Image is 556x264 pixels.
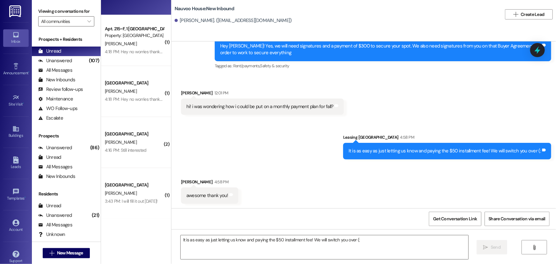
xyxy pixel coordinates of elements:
div: (107) [87,56,101,66]
a: Leads [3,155,29,172]
span: Send [491,244,501,251]
button: Send [477,240,508,254]
div: [GEOGRAPHIC_DATA] [105,182,164,188]
input: All communities [41,16,84,26]
div: (86) [89,143,101,153]
a: Site Visit • [3,92,29,109]
span: New Message [57,250,83,256]
span: Create Lead [521,11,545,18]
button: Get Conversation Link [429,212,481,226]
div: Unknown [38,231,65,238]
div: 12:01 PM [213,90,228,96]
div: All Messages [38,67,72,74]
i:  [87,19,91,24]
div: [PERSON_NAME] [181,179,238,187]
div: 4:16 PM: Still interested [105,147,147,153]
i:  [49,251,54,256]
div: New Inbounds [38,173,75,180]
i:  [513,12,518,17]
div: [GEOGRAPHIC_DATA] [105,131,164,137]
div: Maintenance [38,96,73,102]
div: 4:18 PM: Hey no worries thanks for letting me know! [105,96,199,102]
div: Review follow-ups [38,86,83,93]
div: Property: [GEOGRAPHIC_DATA] [105,32,164,39]
span: [PERSON_NAME] [105,41,137,47]
div: Tagged as: [215,61,551,70]
div: 4:58 PM [399,134,414,141]
div: 3:43 PM: I will fill it out [DATE]! [105,198,158,204]
span: [PERSON_NAME] [105,139,137,145]
span: • [25,195,25,200]
div: New Inbounds [38,77,75,83]
div: [PERSON_NAME]. ([EMAIL_ADDRESS][DOMAIN_NAME]) [175,17,292,24]
div: Unread [38,154,61,161]
div: Prospects [32,133,101,139]
span: Share Conversation via email [489,216,545,222]
b: Nauvoo House: New Inbound [175,5,234,12]
i:  [483,245,488,250]
div: hi! i was wondering how i could be put on a monthly payment plan for fall? [186,103,334,110]
div: Hey [PERSON_NAME]! Yes, we will need signatures and a payment of $300 to secure your spot. We als... [220,43,541,56]
span: • [23,101,24,106]
img: ResiDesk Logo [9,5,22,17]
label: Viewing conversations for [38,6,94,16]
div: Escalate [38,115,63,121]
span: [PERSON_NAME] [105,190,137,196]
a: Inbox [3,29,29,47]
a: Buildings [3,123,29,141]
div: (21) [90,210,101,220]
a: Templates • [3,186,29,203]
div: Unanswered [38,144,72,151]
a: Account [3,217,29,235]
div: Unanswered [38,57,72,64]
div: [PERSON_NAME] [181,90,344,99]
span: • [28,70,29,74]
div: [GEOGRAPHIC_DATA] [105,80,164,86]
div: awesome thank you! [186,192,228,199]
div: All Messages [38,164,72,170]
div: Prospects + Residents [32,36,101,43]
div: Leasing [GEOGRAPHIC_DATA] [343,134,551,143]
div: Unread [38,202,61,209]
button: New Message [43,248,90,258]
span: Get Conversation Link [433,216,477,222]
span: Safety & security [260,63,289,69]
div: All Messages [38,222,72,228]
div: Apt. 215~F, 1 [GEOGRAPHIC_DATA] [105,26,164,32]
div: 4:58 PM [213,179,228,185]
span: [PERSON_NAME] [105,88,137,94]
button: Share Conversation via email [485,212,550,226]
div: Unanswered [38,212,72,219]
span: Rent/payments , [233,63,260,69]
div: 4:18 PM: Hey no worries thanks for letting me know! [105,49,199,55]
div: Residents [32,191,101,197]
div: WO Follow-ups [38,105,77,112]
i:  [532,245,537,250]
div: Unread [38,48,61,55]
button: Create Lead [505,9,553,19]
div: It is as easy as just letting us know and paying the $50 installment fee! We will switch you over (: [349,148,541,154]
